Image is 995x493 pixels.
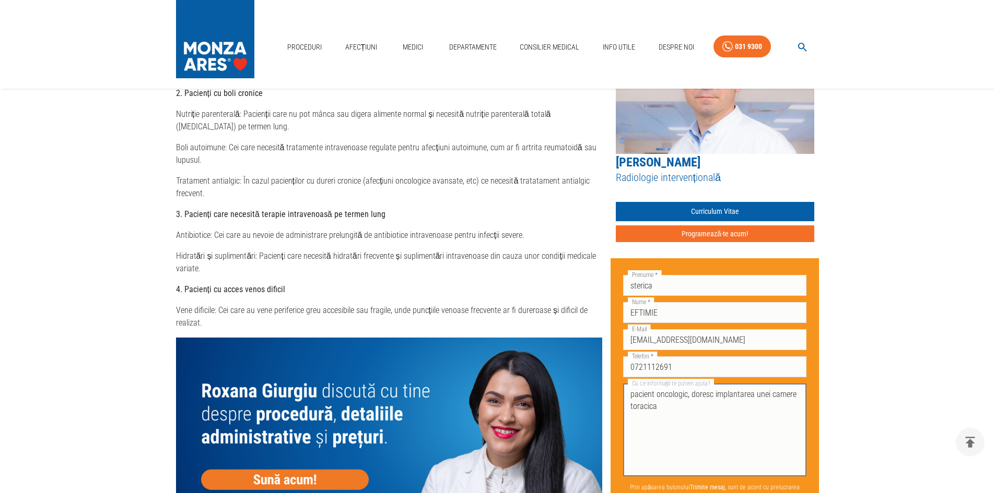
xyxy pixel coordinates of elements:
button: delete [956,428,985,456]
p: Hidratări și suplimentări: Pacienți care necesită hidratări frecvente și suplimentări intravenoas... [176,250,602,275]
div: 031 9300 [735,40,762,53]
a: Departamente [445,37,501,58]
label: E-Mail [628,324,651,333]
strong: 4. Pacienți cu acces venos dificil [176,284,285,294]
strong: 3. Pacienți care necesită terapie intravenoasă pe termen lung [176,209,385,219]
a: Consilier Medical [516,37,583,58]
a: Proceduri [283,37,326,58]
a: Info Utile [599,37,639,58]
label: Nume [628,297,654,306]
a: Medici [396,37,430,58]
label: Prenume [628,270,662,279]
b: Trimite mesaj [690,484,725,491]
label: Telefon [628,352,657,360]
a: 031 9300 [713,35,771,58]
strong: 2. Pacienți cu boli cronice [176,88,263,98]
a: [PERSON_NAME] [616,155,700,170]
p: Antibiotice: Cei care au nevoie de administrare prelungită de antibiotice intravenoase pentru inf... [176,229,602,242]
p: Boli autoimune: Cei care necesită tratamente intravenoase regulate pentru afecțiuni autoimune, cu... [176,141,602,166]
h5: Radiologie intervențională [616,171,814,185]
a: Afecțiuni [341,37,382,58]
a: Curriculum Vitae [616,202,814,221]
a: Despre Noi [654,37,698,58]
label: Cu ce informații te putem ajuta? [628,379,714,388]
p: Nutriție parenterală: Pacienții care nu pot mânca sau digera alimente normal și necesită nutriție... [176,108,602,133]
p: Vene dificile: Cei care au vene periferice greu accesibile sau fragile, unde puncțiile venoase fr... [176,304,602,329]
button: Programează-te acum! [616,225,814,243]
p: Tratament antialgic: În cazul pacienților cu dureri cronice (afecțiuni oncologice avansate, etc) ... [176,175,602,200]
